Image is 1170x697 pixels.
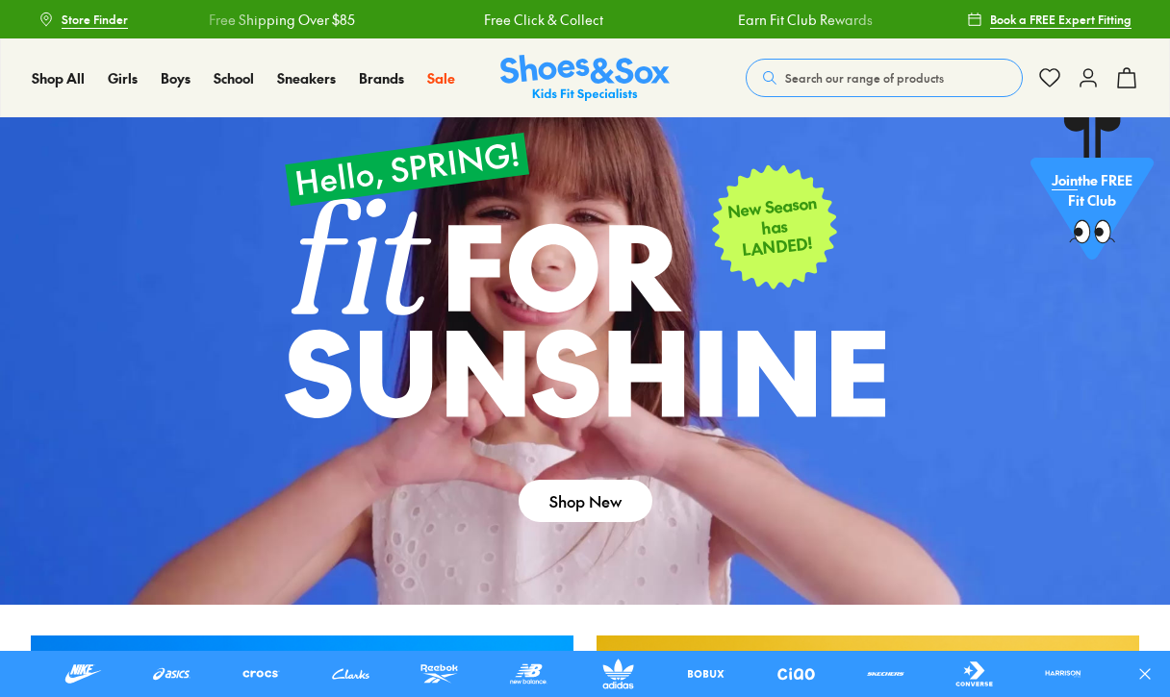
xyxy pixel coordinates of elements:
span: Brands [359,68,404,87]
a: Girls [108,68,138,88]
a: Earn Fit Club Rewards [466,10,600,30]
span: Sale [427,68,455,87]
span: Search our range of products [785,69,944,87]
a: Book a FREE Expert Fitting [967,2,1132,37]
p: the FREE Fit Club [1030,160,1154,231]
span: Sneakers [277,68,336,87]
a: Boys [161,68,191,88]
button: Search our range of products [746,59,1023,97]
span: Join [1052,175,1078,194]
a: Shoes & Sox [500,55,670,102]
a: Shop All [32,68,85,88]
img: SNS_Logo_Responsive.svg [500,55,670,102]
a: Sale [427,68,455,88]
a: Sneakers [277,68,336,88]
span: Store Finder [62,11,128,28]
a: Store Finder [38,2,128,37]
span: Girls [108,68,138,87]
a: Free Shipping Over $85 [722,10,868,30]
span: School [214,68,254,87]
a: Brands [359,68,404,88]
a: Free Click & Collect [212,10,331,30]
a: School [214,68,254,88]
span: Shop All [32,68,85,87]
a: Jointhe FREE Fit Club [1030,116,1154,270]
a: Shop New [519,480,652,522]
span: Boys [161,68,191,87]
span: Book a FREE Expert Fitting [990,11,1132,28]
